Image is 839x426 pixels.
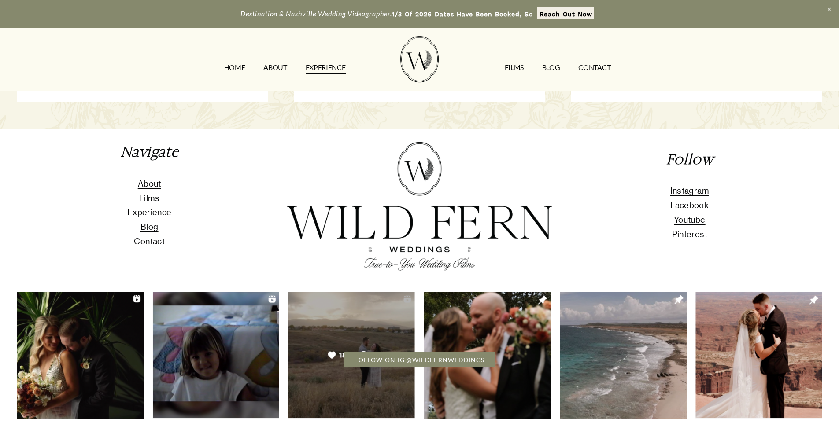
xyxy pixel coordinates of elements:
em: Follow [666,151,713,168]
a: FILMS [505,60,524,74]
img: Wild Fern Weddings [400,36,438,82]
a: Contact [134,234,165,249]
span: Films [139,193,160,203]
img: Screen Shot 2022-12-09 at 1.36.44 PM.png [559,292,687,419]
a: HOME [224,60,245,74]
img: Screen Shot 2022-12-09 at 1.37.04 PM.png [152,291,279,419]
a: Youtube [674,213,706,227]
a: Films [139,191,160,206]
a: FOLLOW ON IG @WILDFERNWEDDINGS [344,352,495,367]
span: Instagram [670,186,709,195]
a: EXPERIENCE [306,60,346,74]
a: Facebook [670,198,709,213]
span: Pinterest [672,229,707,239]
img: Screen Shot 2022-12-09 at 1.37.17 PM.png [16,292,144,419]
img: Screen Shot 2022-12-09 at 1.37.11 PM.png [288,292,415,419]
a: About [138,176,161,191]
a: Experience [127,205,172,220]
img: Screen Shot 2022-12-09 at 1.36.53 PM.png [424,292,551,419]
span: Blog [140,222,158,231]
a: Pinterest [672,227,707,242]
a: CONTACT [578,60,610,74]
span: Experience [127,207,172,217]
a: Blog [140,220,158,234]
span: Youtube [674,215,706,224]
a: ABOUT [263,60,287,74]
a: Instagram [670,184,709,198]
a: Blog [542,60,560,74]
span: Facebook [670,200,709,210]
span: Contact [134,236,165,246]
strong: Reach Out Now [540,11,592,18]
em: Navigate [121,143,178,161]
a: Reach Out Now [537,7,594,19]
span: About [138,179,161,188]
img: Screen Shot 2022-12-09 at 1.36.36 PM.png [695,292,822,419]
